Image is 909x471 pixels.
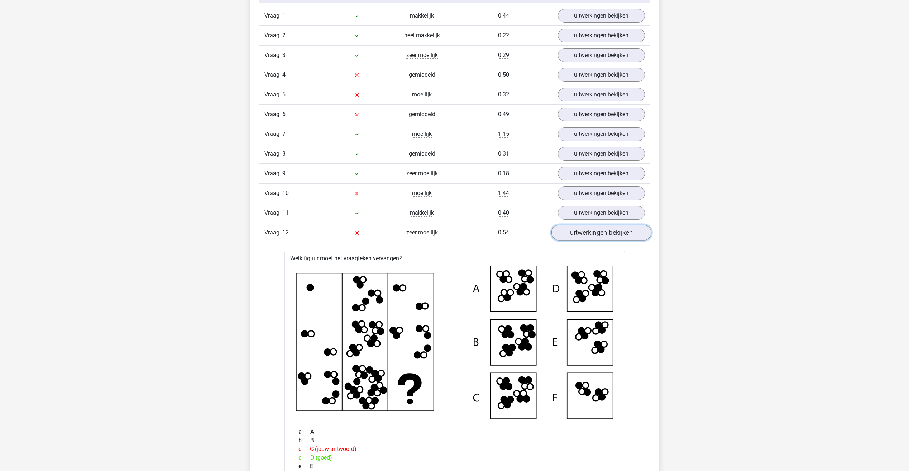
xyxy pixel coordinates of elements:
[498,170,509,177] span: 0:18
[282,32,286,39] span: 2
[282,190,289,196] span: 10
[558,29,645,42] a: uitwerkingen bekijken
[298,445,310,453] span: c
[264,228,282,237] span: Vraag
[282,52,286,58] span: 3
[264,31,282,40] span: Vraag
[410,12,434,19] span: makkelijk
[282,111,286,118] span: 6
[410,209,434,217] span: makkelijk
[282,229,289,236] span: 12
[293,462,616,471] div: E
[264,209,282,217] span: Vraag
[406,229,438,236] span: zeer moeilijk
[298,462,310,471] span: e
[298,453,310,462] span: d
[551,225,651,241] a: uitwerkingen bekijken
[282,170,286,177] span: 9
[293,428,616,436] div: A
[264,110,282,119] span: Vraag
[264,71,282,79] span: Vraag
[498,52,509,59] span: 0:29
[412,91,432,98] span: moeilijk
[498,150,509,157] span: 0:31
[264,130,282,138] span: Vraag
[498,12,509,19] span: 0:44
[264,149,282,158] span: Vraag
[558,68,645,82] a: uitwerkingen bekijken
[264,11,282,20] span: Vraag
[558,186,645,200] a: uitwerkingen bekijken
[558,108,645,121] a: uitwerkingen bekijken
[412,130,432,138] span: moeilijk
[558,48,645,62] a: uitwerkingen bekijken
[412,190,432,197] span: moeilijk
[558,88,645,101] a: uitwerkingen bekijken
[498,91,509,98] span: 0:32
[558,147,645,161] a: uitwerkingen bekijken
[264,169,282,178] span: Vraag
[409,150,435,157] span: gemiddeld
[264,90,282,99] span: Vraag
[406,170,438,177] span: zeer moeilijk
[498,190,509,197] span: 1:44
[498,229,509,236] span: 0:54
[282,91,286,98] span: 5
[498,32,509,39] span: 0:22
[282,71,286,78] span: 4
[282,150,286,157] span: 8
[264,51,282,60] span: Vraag
[558,9,645,23] a: uitwerkingen bekijken
[498,111,509,118] span: 0:49
[409,71,435,78] span: gemiddeld
[293,453,616,462] div: D (goed)
[298,428,310,436] span: a
[404,32,440,39] span: heel makkelijk
[293,445,616,453] div: C (jouw antwoord)
[406,52,438,59] span: zeer moeilijk
[282,130,286,137] span: 7
[558,127,645,141] a: uitwerkingen bekijken
[409,111,435,118] span: gemiddeld
[498,71,509,78] span: 0:50
[498,130,509,138] span: 1:15
[558,167,645,180] a: uitwerkingen bekijken
[298,436,310,445] span: b
[282,209,289,216] span: 11
[293,436,616,445] div: B
[264,189,282,198] span: Vraag
[498,209,509,217] span: 0:40
[282,12,286,19] span: 1
[558,206,645,220] a: uitwerkingen bekijken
